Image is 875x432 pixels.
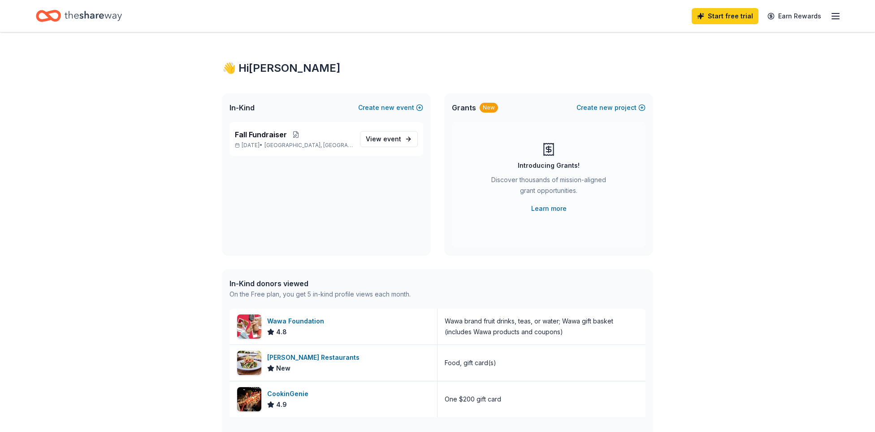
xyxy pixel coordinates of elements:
a: Start free trial [692,8,758,24]
a: Learn more [531,203,567,214]
div: [PERSON_NAME] Restaurants [267,352,363,363]
button: Createnewproject [576,102,645,113]
div: One $200 gift card [445,394,501,405]
a: View event [360,131,418,147]
div: Discover thousands of mission-aligned grant opportunities. [488,175,610,200]
span: 4.8 [276,327,287,337]
span: new [599,102,613,113]
a: Earn Rewards [762,8,827,24]
div: On the Free plan, you get 5 in-kind profile views each month. [230,289,411,300]
div: Food, gift card(s) [445,358,496,368]
span: event [383,135,401,143]
div: CookinGenie [267,388,312,399]
img: Image for Wawa Foundation [237,314,261,339]
div: Wawa brand fruit drinks, teas, or water; Wawa gift basket (includes Wawa products and coupons) [445,316,638,337]
a: Home [36,5,122,26]
span: Fall Fundraiser [235,129,287,140]
div: In-Kind donors viewed [230,278,411,289]
button: Createnewevent [358,102,423,113]
span: new [381,102,394,113]
img: Image for CookinGenie [237,387,261,411]
div: Introducing Grants! [518,160,580,171]
div: 👋 Hi [PERSON_NAME] [222,61,653,75]
span: Grants [452,102,476,113]
span: View [366,134,401,144]
span: [GEOGRAPHIC_DATA], [GEOGRAPHIC_DATA] [264,142,353,149]
p: [DATE] • [235,142,353,149]
img: Image for Cameron Mitchell Restaurants [237,351,261,375]
span: 4.9 [276,399,287,410]
div: Wawa Foundation [267,316,328,327]
span: In-Kind [230,102,255,113]
span: New [276,363,290,374]
div: New [480,103,498,113]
